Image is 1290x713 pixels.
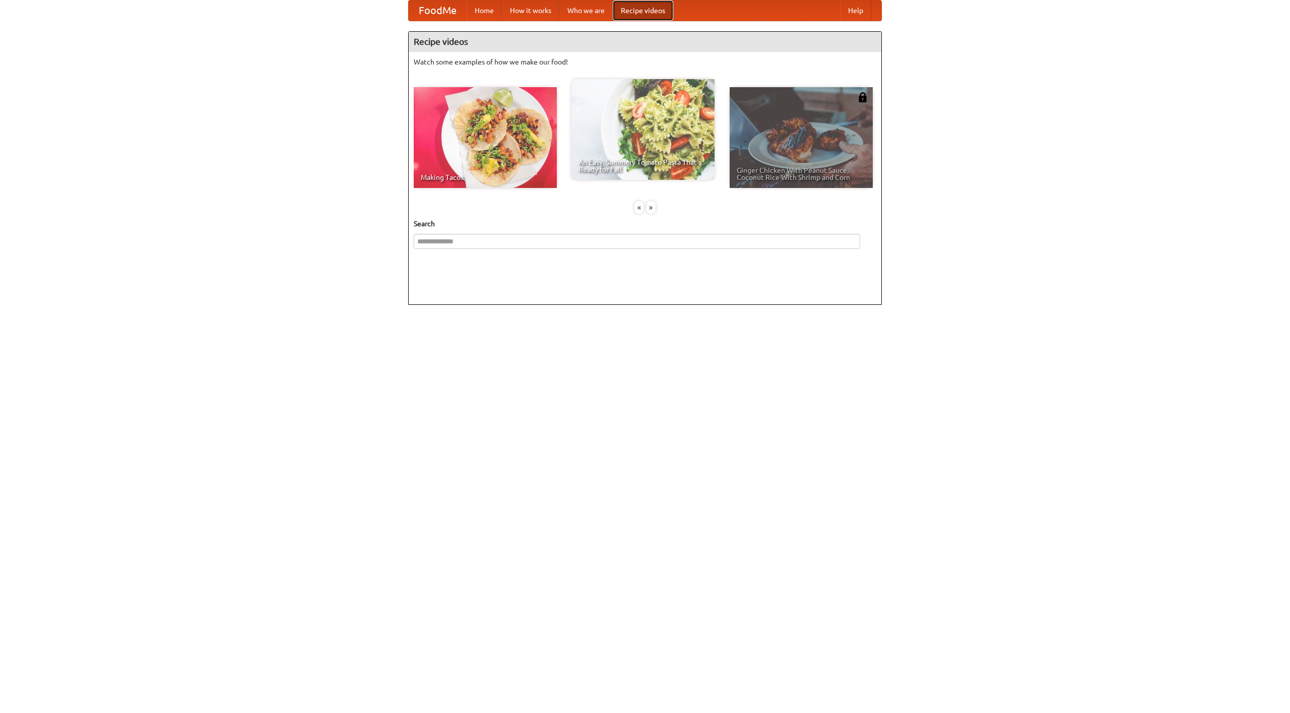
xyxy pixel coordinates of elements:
h4: Recipe videos [409,32,881,52]
a: Making Tacos [414,87,557,188]
span: An Easy, Summery Tomato Pasta That's Ready for Fall [578,159,707,173]
a: Help [840,1,871,21]
a: Recipe videos [613,1,673,21]
a: Home [467,1,502,21]
a: Who we are [559,1,613,21]
img: 483408.png [858,92,868,102]
h5: Search [414,219,876,229]
p: Watch some examples of how we make our food! [414,57,876,67]
a: An Easy, Summery Tomato Pasta That's Ready for Fall [571,79,715,180]
div: » [647,201,656,214]
a: FoodMe [409,1,467,21]
div: « [634,201,643,214]
span: Making Tacos [421,174,550,181]
a: How it works [502,1,559,21]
